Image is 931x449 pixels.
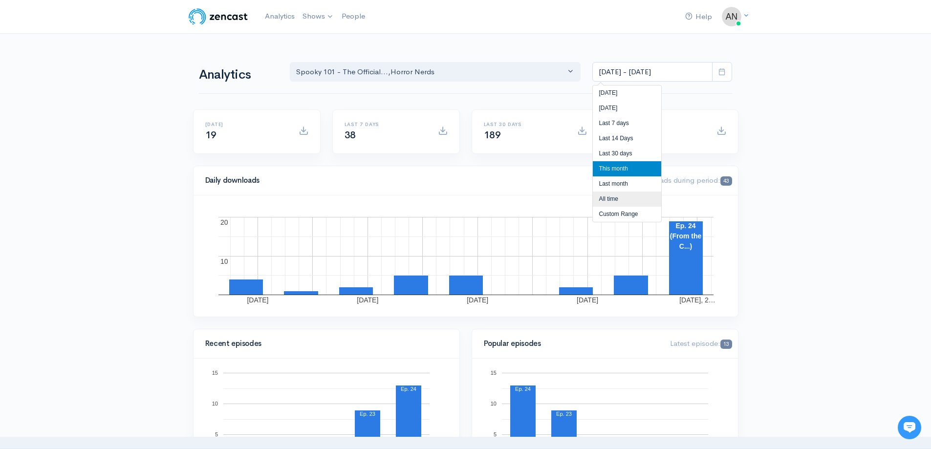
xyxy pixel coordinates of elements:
[220,218,228,226] text: 20
[296,66,566,78] div: Spooky 101 - The Official... , Horror Nerds
[205,122,287,127] h6: [DATE]
[593,176,661,192] li: Last month
[490,401,496,406] text: 10
[212,401,217,406] text: 10
[357,296,378,304] text: [DATE]
[670,339,732,348] span: Latest episode:
[467,296,488,304] text: [DATE]
[679,242,692,250] text: C...)
[290,62,581,82] button: Spooky 101 - The Official..., Horror Nerds
[493,431,496,437] text: 5
[722,7,741,26] img: ...
[675,222,695,230] text: Ep. 24
[13,168,182,179] p: Find an answer quickly
[205,129,217,141] span: 19
[205,207,726,305] svg: A chart.
[593,192,661,207] li: All time
[484,340,659,348] h4: Popular episodes
[593,161,661,176] li: This month
[261,6,299,27] a: Analytics
[592,62,713,82] input: analytics date range selector
[623,122,705,127] h6: All time
[515,386,531,392] text: Ep. 24
[593,131,661,146] li: Last 14 Days
[593,146,661,161] li: Last 30 days
[593,116,661,131] li: Last 7 days
[212,370,217,376] text: 15
[345,129,356,141] span: 38
[556,411,572,417] text: Ep. 23
[633,175,732,185] span: Downloads during period:
[593,207,661,222] li: Custom Range
[593,101,661,116] li: [DATE]
[593,86,661,101] li: [DATE]
[401,386,416,392] text: Ep. 24
[490,370,496,376] text: 15
[215,431,217,437] text: 5
[15,129,180,149] button: New conversation
[577,296,598,304] text: [DATE]
[720,340,732,349] span: 13
[299,6,338,27] a: Shows
[484,122,565,127] h6: Last 30 days
[345,122,426,127] h6: Last 7 days
[15,47,181,63] h1: Hi 👋
[484,129,501,141] span: 189
[898,416,921,439] iframe: gist-messenger-bubble-iframe
[187,7,249,26] img: ZenCast Logo
[247,296,268,304] text: [DATE]
[220,257,228,265] text: 10
[199,68,278,82] h1: Analytics
[28,184,174,203] input: Search articles
[15,65,181,112] h2: Just let us know if you need anything and we'll be happy to help! 🙂
[360,411,375,417] text: Ep. 23
[679,296,715,304] text: [DATE], 2…
[338,6,369,27] a: People
[681,6,716,27] a: Help
[720,176,732,186] span: 43
[205,176,622,185] h4: Daily downloads
[63,135,117,143] span: New conversation
[205,340,442,348] h4: Recent episodes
